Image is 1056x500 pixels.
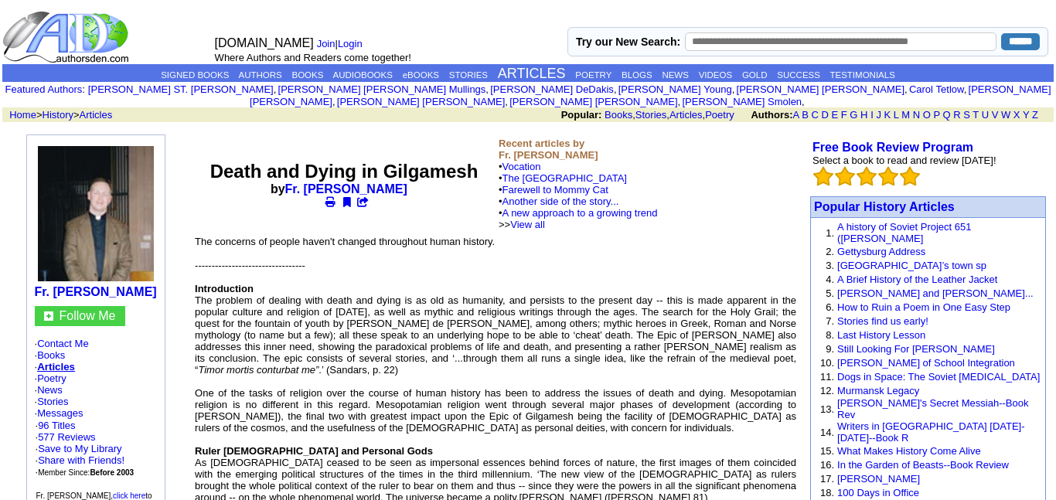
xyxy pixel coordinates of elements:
[812,141,973,154] a: Free Book Review Program
[837,397,1028,420] a: [PERSON_NAME]'s Secret Messiah--Book Rev
[837,459,1009,471] a: In the Garden of Beasts--Book Review
[1023,109,1029,121] a: Y
[37,338,88,349] a: Contact Me
[490,83,614,95] a: [PERSON_NAME] DeDakis
[292,70,324,80] a: BOOKS
[210,161,479,182] font: Death and Dying in Gilgamesh
[820,385,834,396] font: 12.
[826,274,834,285] font: 4.
[933,109,939,121] a: P
[884,109,891,121] a: K
[820,473,834,485] font: 17.
[793,109,799,121] a: A
[850,109,857,121] a: G
[909,83,964,95] a: Carol Tetlow
[662,70,689,80] a: NEWS
[238,70,281,80] a: AUTHORS
[508,98,509,107] font: i
[278,83,486,95] a: [PERSON_NAME] [PERSON_NAME] Mullings
[198,364,319,376] i: Timor mortis conturbat me”
[820,427,834,438] font: 14.
[561,109,1052,121] font: , , ,
[826,301,834,313] font: 6.
[37,407,83,419] a: Messages
[38,431,95,443] a: 577 Reviews
[878,166,898,186] img: bigemptystars.png
[900,166,920,186] img: bigemptystars.png
[37,396,68,407] a: Stories
[285,182,407,196] a: Fr. [PERSON_NAME]
[195,283,254,294] b: Introduction
[2,10,132,64] img: logo_ad.gif
[923,109,931,121] a: O
[449,70,488,80] a: STORIES
[820,357,834,369] font: 10.
[826,246,834,257] font: 2.
[195,236,495,247] font: The concerns of people haven't changed throughout human history.
[502,172,627,184] a: The [GEOGRAPHIC_DATA]
[317,38,368,49] font: |
[90,468,134,477] b: Before 2003
[812,155,996,166] font: Select a book to read and review [DATE]!
[499,138,598,161] b: Recent articles by Fr. [PERSON_NAME]
[38,420,75,431] a: 96 Titles
[901,109,910,121] a: M
[9,109,36,121] a: Home
[705,109,734,121] a: Poetry
[820,403,834,415] font: 13.
[88,83,274,95] a: [PERSON_NAME] ST. [PERSON_NAME]
[982,109,989,121] a: U
[509,96,677,107] a: [PERSON_NAME] [PERSON_NAME]
[680,98,682,107] font: i
[502,196,619,207] a: Another side of the story...
[973,109,979,121] a: T
[561,109,602,121] b: Popular:
[837,315,928,327] a: Stories find us early!
[403,70,439,80] a: eBOOKS
[841,109,847,121] a: F
[811,109,818,121] a: C
[942,109,950,121] a: Q
[835,166,855,186] img: bigemptystars.png
[966,86,968,94] font: i
[576,36,680,48] label: Try our New Search:
[35,338,157,478] font: · · · · · ·
[502,161,541,172] a: Vocation
[837,385,919,396] a: Murmansk Legacy
[837,301,1010,313] a: How to Ruin a Poem in One Easy Step
[575,70,611,80] a: POETRY
[837,287,1034,299] a: [PERSON_NAME] and [PERSON_NAME]...
[1001,109,1010,121] a: W
[37,361,75,372] a: Articles
[113,491,145,500] a: click here
[837,487,919,498] a: 100 Days in Office
[837,343,995,355] a: Still Looking For [PERSON_NAME]
[43,109,73,121] a: History
[908,86,909,94] font: i
[250,83,1051,107] a: [PERSON_NAME] [PERSON_NAME]
[44,311,53,321] img: gc.jpg
[36,420,135,478] font: · ·
[80,109,113,121] a: Articles
[820,445,834,457] font: 15.
[617,86,618,94] font: i
[802,109,809,121] a: B
[317,38,336,49] a: Join
[37,349,65,361] a: Books
[876,109,881,121] a: J
[336,98,337,107] font: i
[338,38,363,49] a: Login
[837,357,1015,369] a: [PERSON_NAME] of School Integration
[37,372,66,384] a: Poetry
[215,52,411,63] font: Where Authors and Readers come together!
[271,182,417,196] b: by
[837,445,981,457] a: What Makes History Come Alive
[88,83,1051,107] font: , , , , , , , , , ,
[36,443,125,478] font: · · ·
[498,66,566,81] a: ARTICLES
[333,70,393,80] a: AUDIOBOOKS
[837,246,925,257] a: Gettysburg Address
[837,420,1024,444] a: Writers in [GEOGRAPHIC_DATA] [DATE]-[DATE]--Book R
[826,260,834,271] font: 3.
